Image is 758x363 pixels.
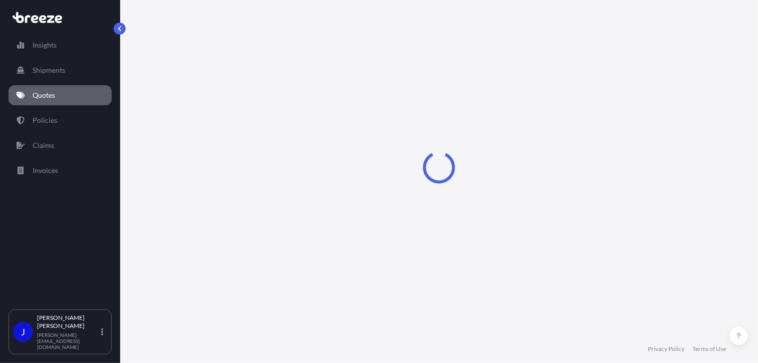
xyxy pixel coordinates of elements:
p: [PERSON_NAME][EMAIL_ADDRESS][DOMAIN_NAME] [37,332,99,350]
p: [PERSON_NAME] [PERSON_NAME] [37,314,99,330]
p: Policies [33,115,57,125]
a: Invoices [9,160,112,180]
span: J [21,327,25,337]
a: Claims [9,135,112,155]
p: Claims [33,140,54,150]
p: Invoices [33,165,58,175]
a: Quotes [9,85,112,105]
a: Shipments [9,60,112,80]
a: Privacy Policy [648,345,684,353]
p: Quotes [33,90,55,100]
a: Terms of Use [692,345,726,353]
a: Policies [9,110,112,130]
a: Insights [9,35,112,55]
p: Shipments [33,65,65,75]
p: Insights [33,40,57,50]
